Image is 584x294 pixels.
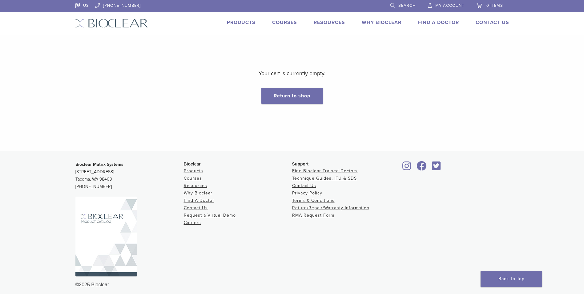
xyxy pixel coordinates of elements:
[435,3,464,8] span: My Account
[292,205,369,210] a: Return/Repair/Warranty Information
[184,190,212,196] a: Why Bioclear
[292,213,334,218] a: RMA Request Form
[292,176,357,181] a: Technique Guides, IFU & SDS
[418,19,459,26] a: Find A Doctor
[314,19,345,26] a: Resources
[292,198,335,203] a: Terms & Conditions
[259,69,325,78] p: Your cart is currently empty.
[261,88,323,104] a: Return to shop
[415,165,429,171] a: Bioclear
[184,198,214,203] a: Find A Doctor
[184,168,203,174] a: Products
[184,161,201,166] span: Bioclear
[184,220,201,225] a: Careers
[75,161,184,190] p: [STREET_ADDRESS] Tacoma, WA 98409 [PHONE_NUMBER]
[481,271,542,287] a: Back To Top
[430,165,443,171] a: Bioclear
[184,176,202,181] a: Courses
[227,19,256,26] a: Products
[184,183,207,188] a: Resources
[486,3,503,8] span: 0 items
[362,19,401,26] a: Why Bioclear
[292,161,309,166] span: Support
[398,3,416,8] span: Search
[75,197,137,276] img: Bioclear
[184,213,236,218] a: Request a Virtual Demo
[75,19,148,28] img: Bioclear
[75,281,509,288] div: ©2025 Bioclear
[401,165,413,171] a: Bioclear
[272,19,297,26] a: Courses
[75,162,123,167] strong: Bioclear Matrix Systems
[184,205,208,210] a: Contact Us
[292,168,358,174] a: Find Bioclear Trained Doctors
[292,190,322,196] a: Privacy Policy
[476,19,509,26] a: Contact Us
[292,183,316,188] a: Contact Us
